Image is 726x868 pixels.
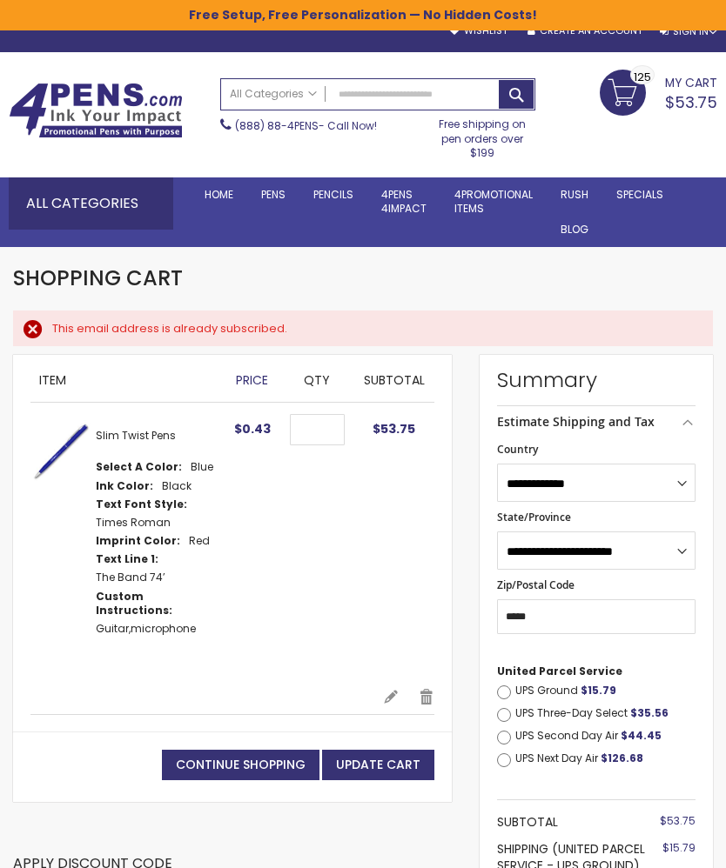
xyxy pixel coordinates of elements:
span: Qty [304,371,330,389]
strong: Summary [497,366,696,394]
span: United Parcel Service [497,664,622,678]
span: Home [205,187,233,202]
span: Update Cart [336,756,420,773]
dd: Blue [191,460,213,474]
span: Country [497,442,538,457]
label: UPS Ground [515,684,696,698]
span: Continue Shopping [176,756,306,773]
span: - Call Now! [235,118,377,133]
a: Rush [547,177,602,212]
span: 125 [634,69,651,85]
span: $53.75 [373,420,415,437]
a: 4Pens4impact [367,177,440,226]
iframe: Google Customer Reviews [582,821,726,868]
dt: Text Line 1 [96,552,158,566]
dd: The Band 74’ [96,571,165,584]
img: 4Pens Custom Pens and Promotional Products [9,83,183,138]
label: UPS Next Day Air [515,751,696,765]
dt: Imprint Color [96,534,180,548]
span: Shipping [497,840,548,858]
span: Subtotal [364,371,425,389]
a: All Categories [221,79,326,108]
span: $53.75 [660,813,696,828]
label: UPS Second Day Air [515,729,696,743]
span: Pens [261,187,286,202]
span: Pencils [313,187,353,202]
button: Update Cart [322,750,434,780]
span: Item [39,371,66,389]
span: $15.79 [581,683,616,698]
a: $53.75 125 [600,70,717,113]
dt: Custom Instructions [96,590,209,618]
dd: Times Roman [96,516,171,530]
label: UPS Three-Day Select [515,706,696,720]
span: $44.45 [621,728,662,743]
dd: Black [162,479,192,493]
a: Specials [602,177,677,212]
span: $0.43 [234,420,271,437]
div: This email address is already subscribed. [52,321,696,337]
a: Create an Account [528,24,642,37]
span: Price [236,371,268,389]
div: Sign In [660,25,717,38]
span: 4Pens 4impact [381,187,427,216]
th: Subtotal [497,809,648,836]
a: Slim Twist Pens [96,428,176,443]
dt: Text Font Style [96,497,187,511]
span: State/Province [497,510,571,524]
dt: Ink Color [96,479,153,493]
dt: Select A Color [96,460,182,474]
strong: Estimate Shipping and Tax [497,413,655,430]
span: Zip/Postal Code [497,578,575,592]
a: Wishlist [449,24,508,37]
span: Specials [616,187,663,202]
span: Blog [561,222,588,237]
span: Shopping Cart [13,264,183,292]
span: $53.75 [665,91,717,113]
div: Free shipping on pen orders over $199 [428,110,535,160]
dd: Red [189,534,210,548]
span: $126.68 [601,751,643,765]
div: All Categories [9,177,173,230]
span: 4PROMOTIONAL ITEMS [454,187,533,216]
a: Pens [247,177,299,212]
span: Rush [561,187,588,202]
dd: Guitar,microphone [96,622,196,636]
a: Pencils [299,177,367,212]
a: (888) 88-4PENS [235,118,319,133]
a: Slim Twist-Blue [30,420,96,671]
a: 4PROMOTIONALITEMS [440,177,547,226]
span: $35.56 [630,705,669,720]
span: All Categories [230,87,317,101]
a: Continue Shopping [162,750,319,780]
img: Slim Twist-Blue [30,420,91,481]
a: Home [191,177,247,212]
a: Blog [547,212,602,247]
